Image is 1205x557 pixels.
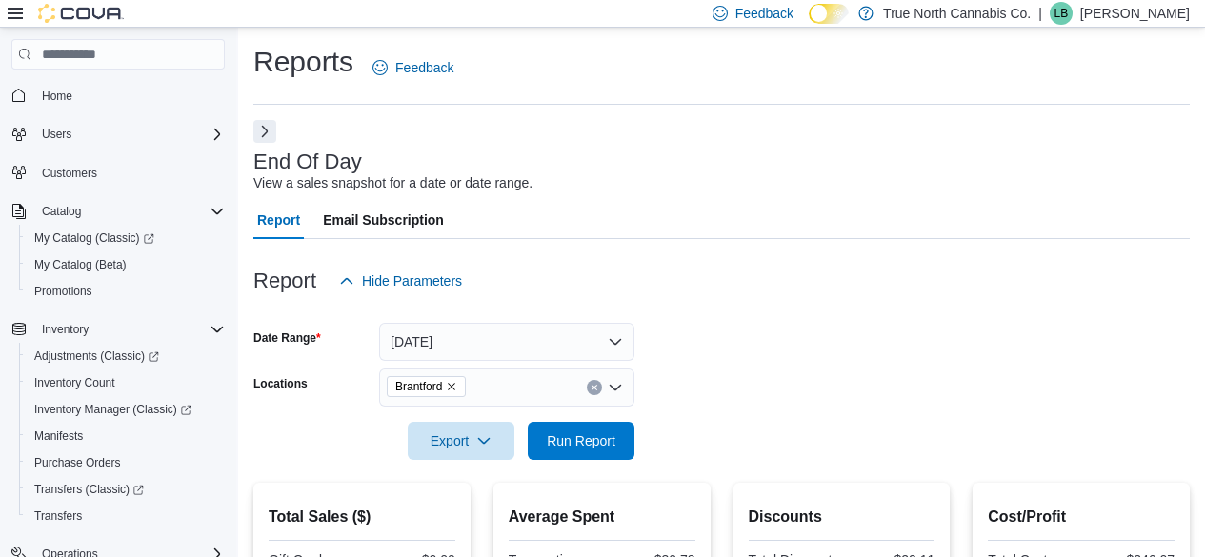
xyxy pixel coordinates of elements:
h2: Total Sales ($) [269,506,455,528]
span: Promotions [34,284,92,299]
button: My Catalog (Beta) [19,251,232,278]
div: Lori Burns [1050,2,1073,25]
a: Adjustments (Classic) [19,343,232,369]
button: Manifests [19,423,232,449]
a: Transfers (Classic) [19,476,232,503]
span: Inventory [34,318,225,341]
span: Adjustments (Classic) [34,348,159,364]
a: Adjustments (Classic) [27,345,167,368]
button: Customers [4,159,232,187]
button: Export [408,422,514,460]
a: Inventory Manager (Classic) [19,396,232,423]
span: Transfers (Classic) [34,482,144,497]
span: Promotions [27,280,225,303]
p: | [1038,2,1042,25]
span: Adjustments (Classic) [27,345,225,368]
button: Inventory [34,318,96,341]
img: Cova [38,4,124,23]
a: My Catalog (Beta) [27,253,134,276]
span: My Catalog (Beta) [27,253,225,276]
span: Inventory Count [34,375,115,390]
button: Users [34,123,79,146]
span: My Catalog (Classic) [34,230,154,246]
span: Export [419,422,503,460]
button: Inventory [4,316,232,343]
button: Home [4,81,232,109]
span: LB [1054,2,1069,25]
h2: Cost/Profit [988,506,1175,528]
button: Open list of options [608,380,623,395]
label: Date Range [253,330,321,346]
span: Dark Mode [809,24,810,25]
p: [PERSON_NAME] [1080,2,1190,25]
span: Run Report [547,431,615,450]
span: Email Subscription [323,201,444,239]
a: Promotions [27,280,100,303]
h1: Reports [253,43,353,81]
button: Purchase Orders [19,449,232,476]
span: Customers [42,166,97,181]
a: Manifests [27,425,90,448]
span: Users [42,127,71,142]
span: Transfers [27,505,225,527]
span: Brantford [387,376,466,397]
button: Next [253,120,276,143]
span: Report [257,201,300,239]
span: Catalog [34,200,225,223]
h3: Report [253,269,316,292]
a: Customers [34,162,105,185]
a: Inventory Manager (Classic) [27,398,199,421]
h2: Average Spent [509,506,695,528]
button: Remove Brantford from selection in this group [446,381,457,392]
span: Inventory [42,322,89,337]
span: Transfers [34,508,82,524]
a: Feedback [365,49,461,87]
span: Manifests [34,428,83,444]
span: Users [34,123,225,146]
button: [DATE] [379,323,634,361]
span: Manifests [27,425,225,448]
h3: End Of Day [253,150,362,173]
button: Inventory Count [19,369,232,396]
span: Transfers (Classic) [27,478,225,501]
span: Purchase Orders [34,455,121,470]
p: True North Cannabis Co. [883,2,1031,25]
button: Catalog [34,200,89,223]
span: Hide Parameters [362,271,462,290]
button: Hide Parameters [331,262,470,300]
span: My Catalog (Classic) [27,227,225,249]
button: Catalog [4,198,232,225]
span: Customers [34,161,225,185]
button: Clear input [587,380,602,395]
button: Run Report [528,422,634,460]
a: My Catalog (Classic) [27,227,162,249]
span: Catalog [42,204,81,219]
a: Inventory Count [27,371,123,394]
span: Inventory Manager (Classic) [27,398,225,421]
span: Purchase Orders [27,451,225,474]
div: View a sales snapshot for a date or date range. [253,173,532,193]
a: My Catalog (Classic) [19,225,232,251]
span: Feedback [395,58,453,77]
button: Promotions [19,278,232,305]
h2: Discounts [749,506,935,528]
a: Transfers [27,505,90,527]
a: Transfers (Classic) [27,478,151,501]
span: Inventory Manager (Classic) [34,402,191,417]
span: Brantford [395,377,442,396]
button: Users [4,121,232,148]
button: Transfers [19,503,232,529]
a: Purchase Orders [27,451,129,474]
span: Home [34,83,225,107]
span: My Catalog (Beta) [34,257,127,272]
label: Locations [253,376,308,391]
a: Home [34,85,80,108]
input: Dark Mode [809,4,849,24]
span: Feedback [735,4,793,23]
span: Inventory Count [27,371,225,394]
span: Home [42,89,72,104]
